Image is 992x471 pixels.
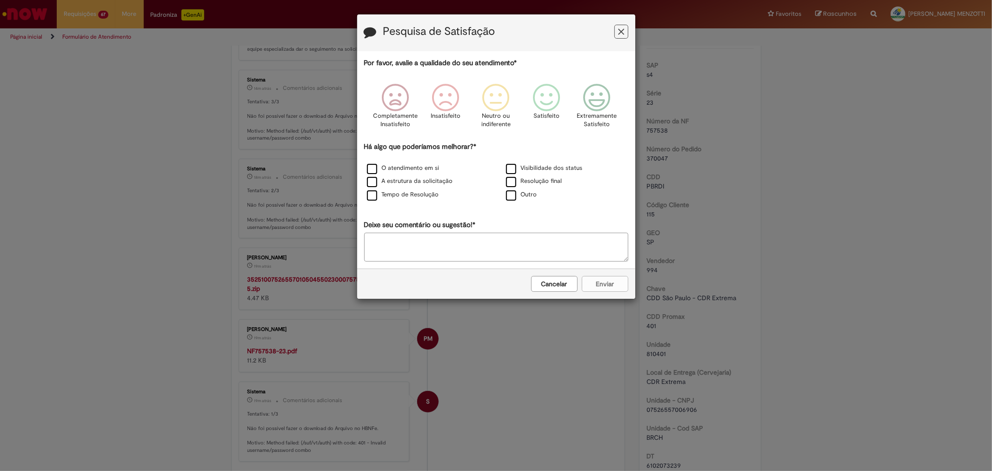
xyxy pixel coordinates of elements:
label: Outro [506,190,537,199]
label: Deixe seu comentário ou sugestão!* [364,220,476,230]
div: Insatisfeito [422,77,469,141]
label: Visibilidade dos status [506,164,583,173]
label: A estrutura da solicitação [367,177,453,186]
label: Resolução final [506,177,562,186]
p: Completamente Insatisfeito [373,112,418,129]
p: Insatisfeito [431,112,460,121]
div: Há algo que poderíamos melhorar?* [364,142,628,202]
label: O atendimento em si [367,164,439,173]
p: Neutro ou indiferente [479,112,513,129]
div: Completamente Insatisfeito [372,77,419,141]
div: Neutro ou indiferente [472,77,519,141]
div: Extremamente Satisfeito [573,77,620,141]
label: Tempo de Resolução [367,190,439,199]
div: Satisfeito [523,77,570,141]
label: Pesquisa de Satisfação [383,26,495,38]
p: Satisfeito [533,112,559,121]
label: Por favor, avalie a qualidade do seu atendimento* [364,58,517,68]
button: Cancelar [531,276,578,292]
p: Extremamente Satisfeito [577,112,617,129]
